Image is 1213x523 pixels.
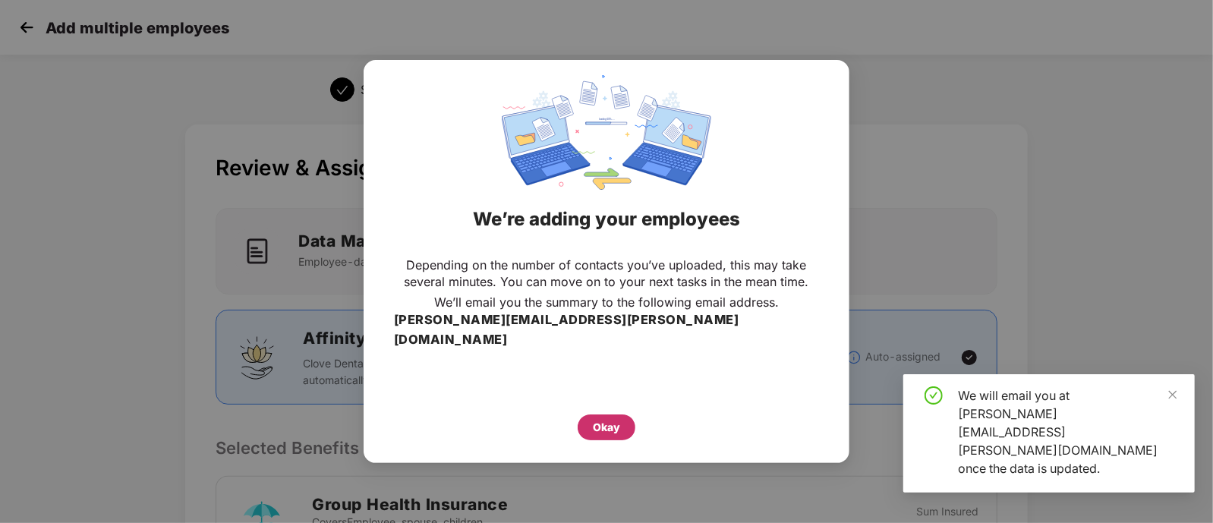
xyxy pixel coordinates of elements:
span: close [1167,389,1178,400]
p: We’ll email you the summary to the following email address. [434,294,779,310]
div: We’re adding your employees [383,190,830,249]
p: Depending on the number of contacts you’ve uploaded, this may take several minutes. You can move ... [394,257,819,290]
h3: [PERSON_NAME][EMAIL_ADDRESS][PERSON_NAME][DOMAIN_NAME] [394,310,819,349]
div: Okay [593,419,620,436]
img: svg+xml;base64,PHN2ZyBpZD0iRGF0YV9zeW5jaW5nIiB4bWxucz0iaHR0cDovL3d3dy53My5vcmcvMjAwMC9zdmciIHdpZH... [502,75,711,190]
span: check-circle [925,386,943,405]
div: We will email you at [PERSON_NAME][EMAIL_ADDRESS][PERSON_NAME][DOMAIN_NAME] once the data is upda... [958,386,1177,477]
